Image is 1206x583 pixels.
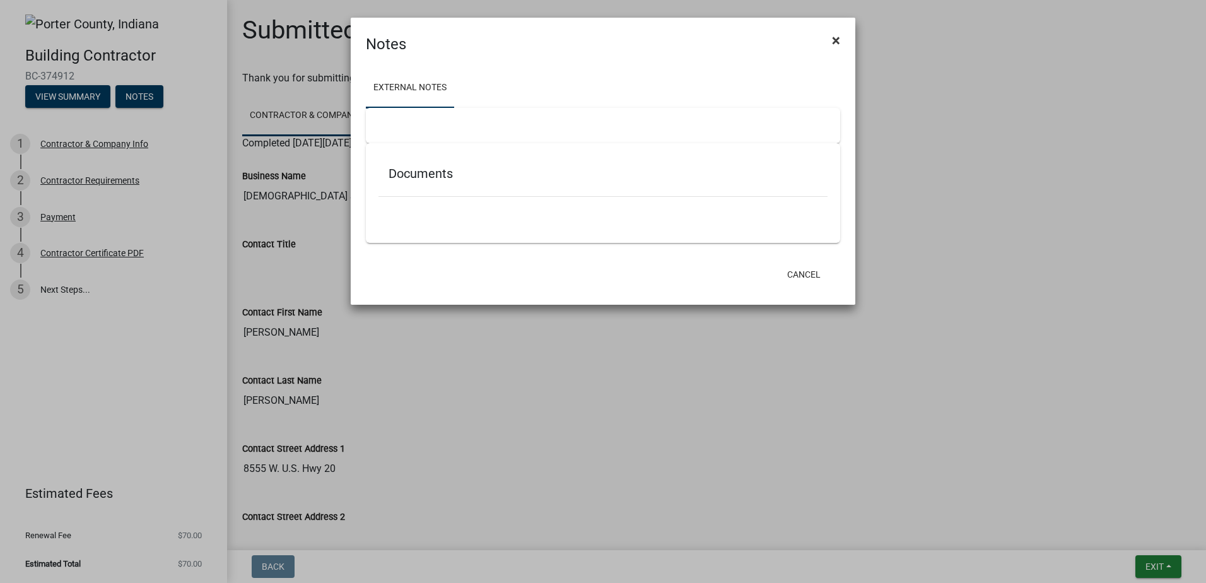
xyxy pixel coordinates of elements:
span: × [832,32,840,49]
h5: Documents [389,166,817,181]
button: Cancel [777,263,831,286]
button: Close [822,23,850,58]
a: External Notes [366,68,454,109]
h4: Notes [366,33,406,56]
